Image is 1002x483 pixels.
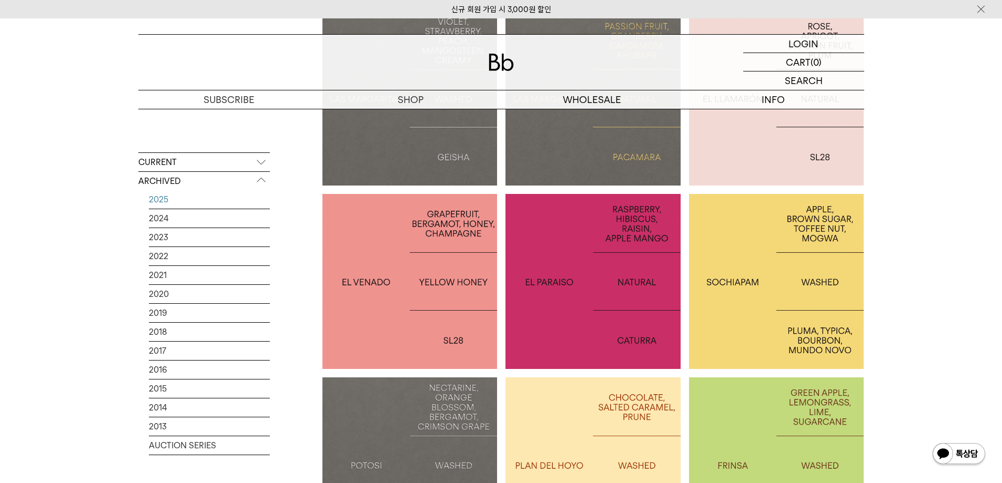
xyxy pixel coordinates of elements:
p: INFO [683,90,864,109]
a: 신규 회원 가입 시 3,000원 할인 [451,5,551,14]
a: AUCTION SERIES [149,436,270,455]
a: 2019 [149,304,270,322]
a: 2022 [149,247,270,265]
a: 2018 [149,323,270,341]
a: 2023 [149,228,270,246]
a: 코스타리카 엘 베나도COSTA RICA EL VENADO [322,194,498,369]
p: WHOLESALE [501,90,683,109]
p: CART [786,53,811,71]
a: 2025 [149,190,270,209]
a: LOGIN [743,35,864,53]
a: 2013 [149,417,270,436]
a: 2024 [149,209,270,228]
p: CURRENT [138,153,270,172]
a: 2017 [149,342,270,360]
a: 2016 [149,361,270,379]
a: 콜롬비아 엘 파라이소COLOMBIA EL PARAISO [505,194,681,369]
p: LOGIN [788,35,818,53]
a: 2021 [149,266,270,284]
a: SUBSCRIBE [138,90,320,109]
a: SHOP [320,90,501,109]
a: 2014 [149,398,270,417]
a: 2020 [149,285,270,303]
p: ARCHIVED [138,172,270,191]
img: 카카오톡 채널 1:1 채팅 버튼 [932,442,986,467]
a: 2015 [149,379,270,398]
a: CART (0) [743,53,864,71]
p: (0) [811,53,822,71]
a: 멕시코 소치아팜MEXICO SOCHIAPAM [689,194,864,369]
p: SEARCH [785,71,823,90]
img: 로고 [489,54,514,71]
